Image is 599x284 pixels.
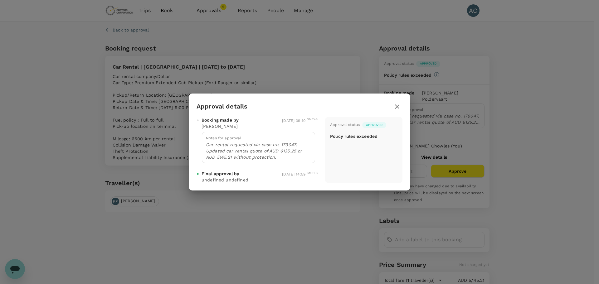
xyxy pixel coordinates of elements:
[202,123,238,129] p: [PERSON_NAME]
[206,142,311,160] p: Car rental requested via case no. 179047. Updated car rental quote of AUD 6135.25 or AUD 5145.21 ...
[202,171,240,177] span: Final approval by
[282,118,318,123] span: [DATE] 09:10
[362,123,386,127] span: Approved
[307,118,318,121] sup: GMT+8
[202,117,239,123] span: Booking made by
[282,172,318,176] span: [DATE] 14:59
[330,122,360,128] div: Approval status
[197,103,247,110] h3: Approval details
[206,136,241,140] span: Notes for approval
[202,177,248,183] p: undefined undefined
[330,133,377,139] p: Policy rules exceeded
[307,171,318,175] sup: GMT+8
